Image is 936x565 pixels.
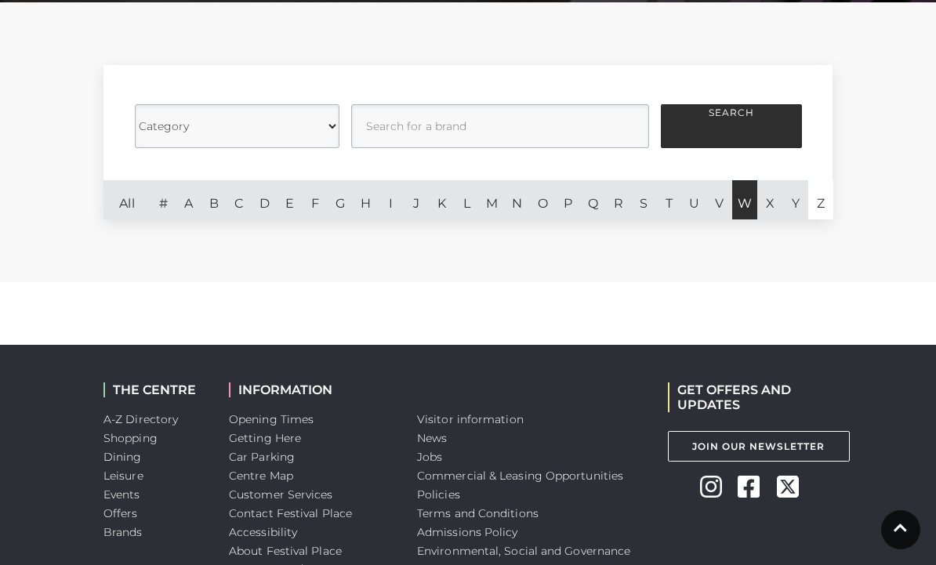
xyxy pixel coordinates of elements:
a: Contact Festival Place [229,506,352,520]
h2: GET OFFERS AND UPDATES [668,382,833,412]
a: T [656,180,681,219]
a: V [707,180,732,219]
a: X [757,180,782,219]
a: Shopping [103,431,158,445]
a: Q [581,180,606,219]
a: Centre Map [229,469,293,483]
a: H [353,180,378,219]
button: Search [661,104,802,148]
a: Policies [417,487,460,502]
h2: THE CENTRE [103,382,205,397]
a: Environmental, Social and Governance [417,544,630,558]
a: U [682,180,707,219]
a: O [530,180,555,219]
a: W [732,180,757,219]
a: F [303,180,328,219]
a: Accessibility [229,525,297,539]
a: Offers [103,506,138,520]
a: B [201,180,227,219]
a: Dining [103,450,142,464]
a: L [454,180,479,219]
a: Join Our Newsletter [668,431,850,462]
a: News [417,431,447,445]
a: Visitor information [417,412,524,426]
a: Commercial & Leasing Opportunities [417,469,623,483]
a: Leisure [103,469,143,483]
a: D [252,180,277,219]
a: P [555,180,580,219]
a: Customer Services [229,487,333,502]
a: Events [103,487,140,502]
a: A [176,180,201,219]
a: G [328,180,353,219]
a: Z [808,180,833,219]
a: Brands [103,525,143,539]
a: # [151,180,176,219]
a: Admissions Policy [417,525,518,539]
a: Car Parking [229,450,295,464]
a: Opening Times [229,412,314,426]
a: Terms and Conditions [417,506,539,520]
a: About Festival Place [229,544,342,558]
a: N [505,180,530,219]
a: J [404,180,429,219]
a: All [103,180,151,219]
a: C [227,180,252,219]
a: M [479,180,504,219]
a: I [378,180,403,219]
h2: INFORMATION [229,382,394,397]
a: Getting Here [229,431,301,445]
a: Y [783,180,808,219]
a: R [606,180,631,219]
a: A-Z Directory [103,412,178,426]
input: Search for a brand [351,104,649,148]
a: K [429,180,454,219]
a: E [277,180,302,219]
a: S [631,180,656,219]
a: Jobs [417,450,442,464]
